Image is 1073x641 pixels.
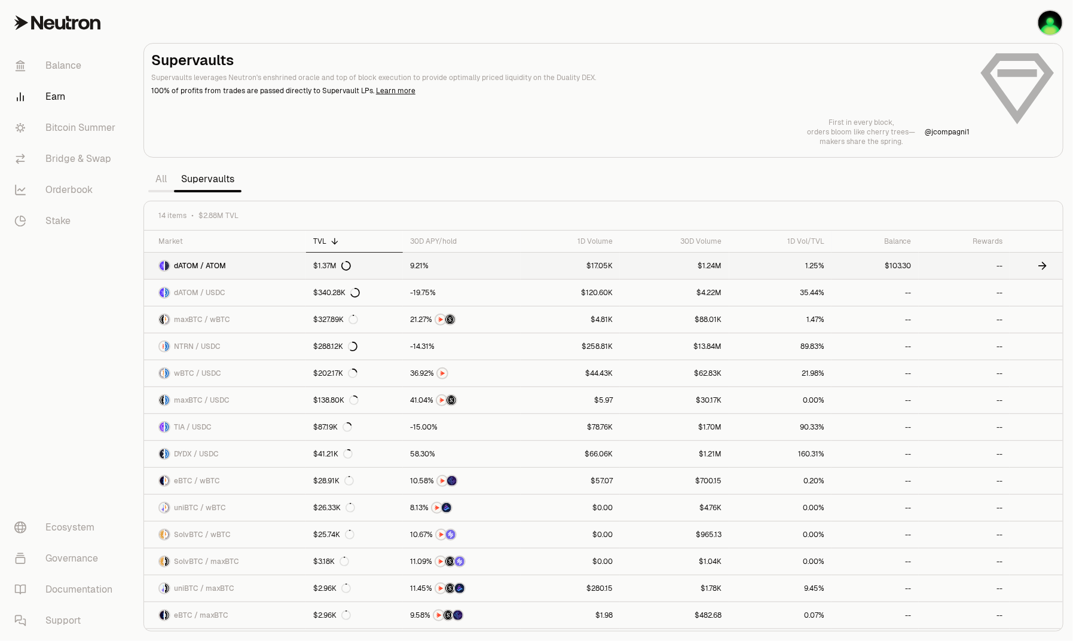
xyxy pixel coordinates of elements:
[521,575,620,602] a: $280.15
[165,342,169,351] img: USDC Logo
[807,118,915,127] p: First in every block,
[313,261,351,271] div: $1.37M
[160,449,164,459] img: DYDX Logo
[521,333,620,360] a: $258.81K
[403,575,521,602] a: NTRNStructured PointsBedrock Diamonds
[5,174,129,206] a: Orderbook
[5,512,129,543] a: Ecosystem
[620,333,729,360] a: $13.84M
[919,387,1010,413] a: --
[5,50,129,81] a: Balance
[832,306,919,333] a: --
[144,306,306,333] a: maxBTC LogowBTC LogomaxBTC / wBTC
[403,360,521,387] a: NTRN
[160,369,164,378] img: wBTC Logo
[919,360,1010,387] a: --
[5,574,129,605] a: Documentation
[620,360,729,387] a: $62.83K
[832,280,919,306] a: --
[165,611,169,620] img: maxBTC Logo
[306,575,403,602] a: $2.96K
[919,495,1010,521] a: --
[729,548,832,575] a: 0.00%
[313,342,357,351] div: $288.12K
[160,611,164,620] img: eBTC Logo
[620,414,729,440] a: $1.70M
[313,557,349,566] div: $3.18K
[832,333,919,360] a: --
[144,575,306,602] a: uniBTC LogomaxBTC LogouniBTC / maxBTC
[729,522,832,548] a: 0.00%
[919,602,1010,628] a: --
[165,395,169,405] img: USDC Logo
[521,253,620,279] a: $17.05K
[403,548,521,575] a: NTRNStructured PointsSolv Points
[174,476,220,486] span: eBTC / wBTC
[198,211,239,220] span: $2.88M TVL
[306,602,403,628] a: $2.96K
[832,548,919,575] a: --
[174,422,212,432] span: TIA / USDC
[729,253,832,279] a: 1.25%
[445,584,455,593] img: Structured Points
[174,342,221,351] span: NTRN / USDC
[306,468,403,494] a: $28.91K
[306,333,403,360] a: $288.12K
[729,602,832,628] a: 0.07%
[521,280,620,306] a: $120.60K
[729,441,832,467] a: 160.31%
[925,127,970,137] a: @jcompagni1
[832,387,919,413] a: --
[144,468,306,494] a: eBTC LogowBTC LogoeBTC / wBTC
[436,530,446,539] img: NTRN
[174,584,234,593] span: uniBTC / maxBTC
[410,582,513,594] button: NTRNStructured PointsBedrock Diamonds
[165,315,169,324] img: wBTC Logo
[620,495,729,521] a: $4.76K
[165,422,169,432] img: USDC Logo
[620,575,729,602] a: $1.78K
[403,468,521,494] a: NTRNEtherFi Points
[174,369,221,378] span: wBTC / USDC
[160,584,164,593] img: uniBTC Logo
[832,360,919,387] a: --
[306,387,403,413] a: $138.80K
[165,557,169,566] img: maxBTC Logo
[174,449,219,459] span: DYDX / USDC
[410,529,513,541] button: NTRNSolv Points
[306,306,403,333] a: $327.89K
[403,306,521,333] a: NTRNStructured Points
[521,548,620,575] a: $0.00
[436,557,445,566] img: NTRN
[919,306,1010,333] a: --
[729,360,832,387] a: 21.98%
[306,414,403,440] a: $87.19K
[446,530,456,539] img: Solv Points
[160,557,164,566] img: SolvBTC Logo
[919,333,1010,360] a: --
[165,584,169,593] img: maxBTC Logo
[729,306,832,333] a: 1.47%
[919,522,1010,548] a: --
[832,575,919,602] a: --
[158,211,187,220] span: 14 items
[174,395,230,405] span: maxBTC / USDC
[620,253,729,279] a: $1.24M
[521,414,620,440] a: $78.76K
[410,475,513,487] button: NTRNEtherFi Points
[151,85,970,96] p: 100% of profits from trades are passed directly to Supervault LPs.
[144,360,306,387] a: wBTC LogoUSDC LogowBTC / USDC
[620,522,729,548] a: $965.13
[144,522,306,548] a: SolvBTC LogowBTC LogoSolvBTC / wBTC
[313,395,359,405] div: $138.80K
[306,495,403,521] a: $26.33K
[403,602,521,628] a: NTRNStructured PointsEtherFi Points
[144,280,306,306] a: dATOM LogoUSDC LogodATOM / USDC
[620,468,729,494] a: $700.15
[403,495,521,521] a: NTRNBedrock Diamonds
[919,253,1010,279] a: --
[410,556,513,568] button: NTRNStructured PointsSolv Points
[410,502,513,514] button: NTRNBedrock Diamonds
[620,280,729,306] a: $4.22M
[5,206,129,237] a: Stake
